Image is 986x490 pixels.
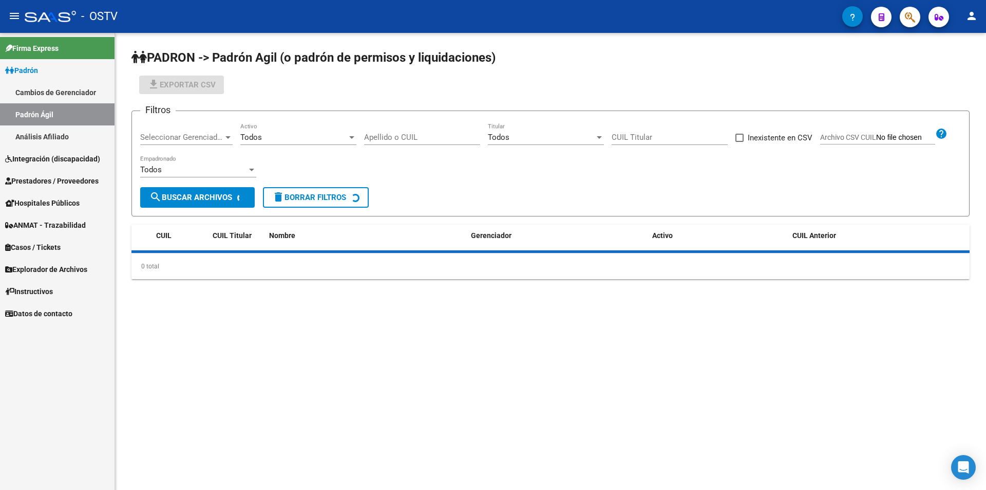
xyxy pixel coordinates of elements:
[5,197,80,209] span: Hospitales Públicos
[471,231,511,240] span: Gerenciador
[152,225,208,247] datatable-header-cell: CUIL
[488,133,509,142] span: Todos
[5,220,86,231] span: ANMAT - Trazabilidad
[265,225,467,247] datatable-header-cell: Nombre
[263,187,369,208] button: Borrar Filtros
[5,308,72,319] span: Datos de contacto
[788,225,970,247] datatable-header-cell: CUIL Anterior
[149,193,232,202] span: Buscar Archivos
[147,80,216,89] span: Exportar CSV
[792,231,836,240] span: CUIL Anterior
[140,103,176,117] h3: Filtros
[5,286,53,297] span: Instructivos
[5,65,38,76] span: Padrón
[5,175,99,187] span: Prestadores / Proveedores
[876,133,935,142] input: Archivo CSV CUIL
[208,225,265,247] datatable-header-cell: CUIL Titular
[652,231,673,240] span: Activo
[5,242,61,253] span: Casos / Tickets
[147,78,160,90] mat-icon: file_download
[156,231,172,240] span: CUIL
[5,264,87,275] span: Explorador de Archivos
[5,153,100,165] span: Integración (discapacidad)
[935,128,947,140] mat-icon: help
[149,191,162,203] mat-icon: search
[269,231,295,240] span: Nombre
[240,133,262,142] span: Todos
[140,187,255,208] button: Buscar Archivos
[139,76,224,94] button: Exportar CSV
[272,193,346,202] span: Borrar Filtros
[272,191,285,203] mat-icon: delete
[140,133,223,142] span: Seleccionar Gerenciador
[748,132,812,144] span: Inexistente en CSV
[140,165,162,174] span: Todos
[131,253,970,279] div: 0 total
[648,225,788,247] datatable-header-cell: Activo
[8,10,21,22] mat-icon: menu
[951,455,976,480] div: Open Intercom Messenger
[131,50,496,65] span: PADRON -> Padrón Agil (o padrón de permisos y liquidaciones)
[81,5,118,28] span: - OSTV
[467,225,648,247] datatable-header-cell: Gerenciador
[5,43,59,54] span: Firma Express
[820,133,876,141] span: Archivo CSV CUIL
[965,10,978,22] mat-icon: person
[213,231,252,240] span: CUIL Titular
